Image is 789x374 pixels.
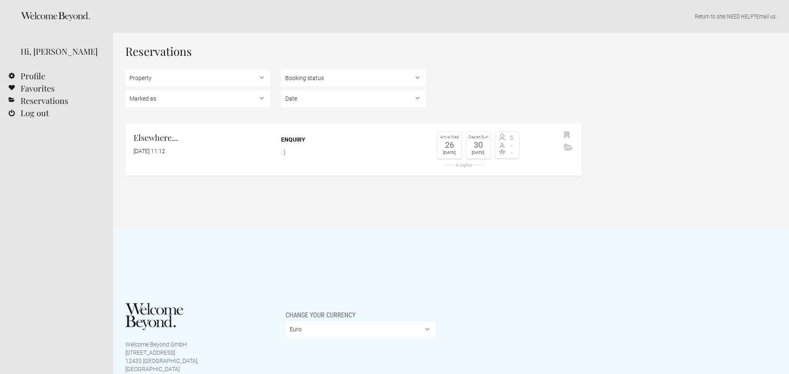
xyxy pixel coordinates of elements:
flynt-date-display: [DATE] 11:12 [134,148,165,154]
div: Depart Sun [468,134,488,141]
img: Welcome Beyond [125,303,183,330]
div: 30 [468,141,488,149]
select: , , , [125,90,270,107]
p: | NEED HELP? . [125,12,777,21]
div: Enquiry [281,135,426,144]
a: Email us [756,13,775,20]
div: [DATE] [440,149,459,156]
h1: Reservations [125,45,581,57]
h2: Elsewhere... [134,131,270,144]
div: [DATE] [468,149,488,156]
select: , , [281,70,426,86]
select: Change your currency [286,321,436,338]
button: Bookmark [562,129,572,142]
a: Return to site [695,13,724,20]
button: Archive [562,142,575,154]
a: Elsewhere... [DATE] 11:12 Enquiry : ) Arrive Wed 26 [DATE] Depart Sun 30 [DATE] 4 nights 6 - - [125,123,581,176]
select: , [281,90,426,107]
span: Change your currency [286,303,355,319]
span: 6 [507,135,517,141]
span: - [507,149,517,156]
div: 4 nights [437,163,491,167]
div: Arrive Wed [440,134,459,141]
span: - [507,142,517,149]
p: Welcome Beyond GmbH [STREET_ADDRESS] 12435 [GEOGRAPHIC_DATA], [GEOGRAPHIC_DATA] [125,340,198,373]
div: Hi, [PERSON_NAME] [21,45,101,57]
div: 26 [440,141,459,149]
p: : ) [281,148,426,156]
